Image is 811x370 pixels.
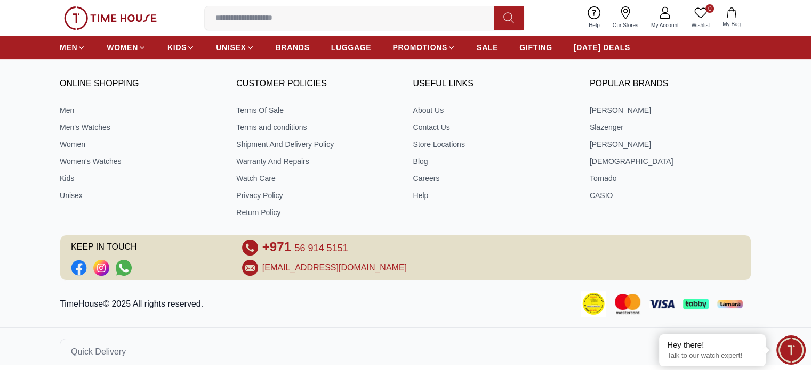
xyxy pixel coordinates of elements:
a: Our Stores [606,4,645,31]
a: Tornado [590,173,751,184]
a: [DEMOGRAPHIC_DATA] [590,156,751,167]
a: 0Wishlist [685,4,716,31]
span: 56 914 5151 [294,243,348,253]
img: Consumer Payment [581,291,606,317]
img: Visa [649,300,675,308]
a: Privacy Policy [236,190,398,201]
h3: ONLINE SHOPPING [60,76,221,92]
a: [DATE] DEALS [574,38,630,57]
span: [DATE] DEALS [574,42,630,53]
span: PROMOTIONS [392,42,447,53]
a: BRANDS [276,38,310,57]
a: Men's Watches [60,122,221,133]
button: My Bag [716,5,747,30]
img: Tamara Payment [717,300,743,308]
a: [PERSON_NAME] [590,139,751,150]
span: Help [584,21,604,29]
span: 0 [705,4,714,13]
div: Hey there! [667,340,758,350]
a: Men [60,105,221,116]
span: KIDS [167,42,187,53]
a: [PERSON_NAME] [590,105,751,116]
span: My Account [647,21,683,29]
a: KIDS [167,38,195,57]
p: TimeHouse© 2025 All rights reserved. [60,298,207,310]
a: Women's Watches [60,156,221,167]
a: Women [60,139,221,150]
img: Tabby Payment [683,299,709,309]
span: Wishlist [687,21,714,29]
li: Facebook [71,260,87,276]
a: Contact Us [413,122,575,133]
a: Social Link [116,260,132,276]
span: BRANDS [276,42,310,53]
h3: CUSTOMER POLICIES [236,76,398,92]
a: LUGGAGE [331,38,372,57]
img: Mastercard [615,294,640,314]
a: Terms Of Sale [236,105,398,116]
a: Return Policy [236,207,398,218]
span: LUGGAGE [331,42,372,53]
span: WOMEN [107,42,138,53]
a: WOMEN [107,38,146,57]
a: Social Link [71,260,87,276]
a: MEN [60,38,85,57]
span: SALE [477,42,498,53]
a: SALE [477,38,498,57]
a: +971 56 914 5151 [262,240,348,256]
a: About Us [413,105,575,116]
a: Unisex [60,190,221,201]
p: Talk to our watch expert! [667,351,758,360]
a: Warranty And Repairs [236,156,398,167]
div: Chat Widget [776,335,806,365]
a: GIFTING [519,38,552,57]
a: Careers [413,173,575,184]
span: UNISEX [216,42,246,53]
a: Store Locations [413,139,575,150]
h3: USEFUL LINKS [413,76,575,92]
span: Our Stores [608,21,643,29]
a: Watch Care [236,173,398,184]
a: Slazenger [590,122,751,133]
a: Help [413,190,575,201]
a: Terms and conditions [236,122,398,133]
span: My Bag [718,20,745,28]
span: GIFTING [519,42,552,53]
a: PROMOTIONS [392,38,455,57]
a: Shipment And Delivery Policy [236,139,398,150]
button: Quick Delivery [60,339,751,365]
span: KEEP IN TOUCH [71,240,227,256]
a: Social Link [93,260,109,276]
span: MEN [60,42,77,53]
img: ... [64,6,157,30]
a: Help [582,4,606,31]
a: Kids [60,173,221,184]
a: UNISEX [216,38,254,57]
a: [EMAIL_ADDRESS][DOMAIN_NAME] [262,261,407,274]
a: CASIO [590,190,751,201]
a: Blog [413,156,575,167]
span: Quick Delivery [71,346,126,358]
h3: Popular Brands [590,76,751,92]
